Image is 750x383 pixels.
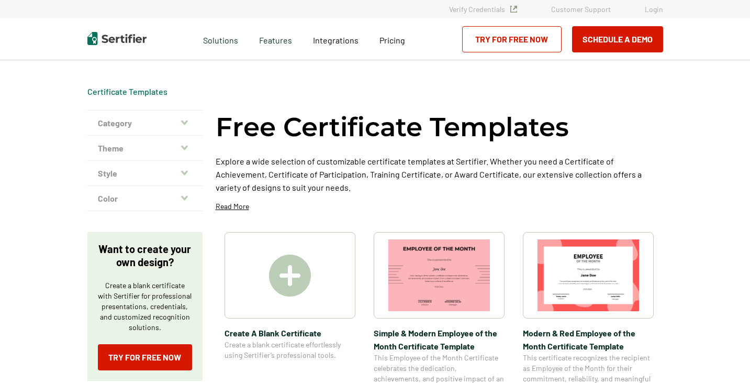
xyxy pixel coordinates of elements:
[216,110,569,144] h1: Free Certificate Templates
[510,6,517,13] img: Verified
[98,243,192,269] p: Want to create your own design?
[259,32,292,46] span: Features
[225,340,355,360] span: Create a blank certificate effortlessly using Sertifier’s professional tools.
[523,326,654,353] span: Modern & Red Employee of the Month Certificate Template
[87,111,203,136] button: Category
[87,32,147,45] img: Sertifier | Digital Credentialing Platform
[645,5,663,14] a: Login
[98,280,192,333] p: Create a blank certificate with Sertifier for professional presentations, credentials, and custom...
[313,35,359,45] span: Integrations
[449,5,517,14] a: Verify Credentials
[216,201,249,212] p: Read More
[462,26,562,52] a: Try for Free Now
[98,344,192,370] a: Try for Free Now
[313,32,359,46] a: Integrations
[379,35,405,45] span: Pricing
[551,5,611,14] a: Customer Support
[87,86,167,96] a: Certificate Templates
[388,239,490,311] img: Simple & Modern Employee of the Month Certificate Template
[225,326,355,340] span: Create A Blank Certificate
[87,86,167,97] span: Certificate Templates
[269,255,311,297] img: Create A Blank Certificate
[374,326,505,353] span: Simple & Modern Employee of the Month Certificate Template
[87,186,203,211] button: Color
[87,161,203,186] button: Style
[379,32,405,46] a: Pricing
[216,155,663,194] p: Explore a wide selection of customizable certificate templates at Sertifier. Whether you need a C...
[87,136,203,161] button: Theme
[538,239,639,311] img: Modern & Red Employee of the Month Certificate Template
[87,86,167,97] div: Breadcrumb
[203,32,238,46] span: Solutions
